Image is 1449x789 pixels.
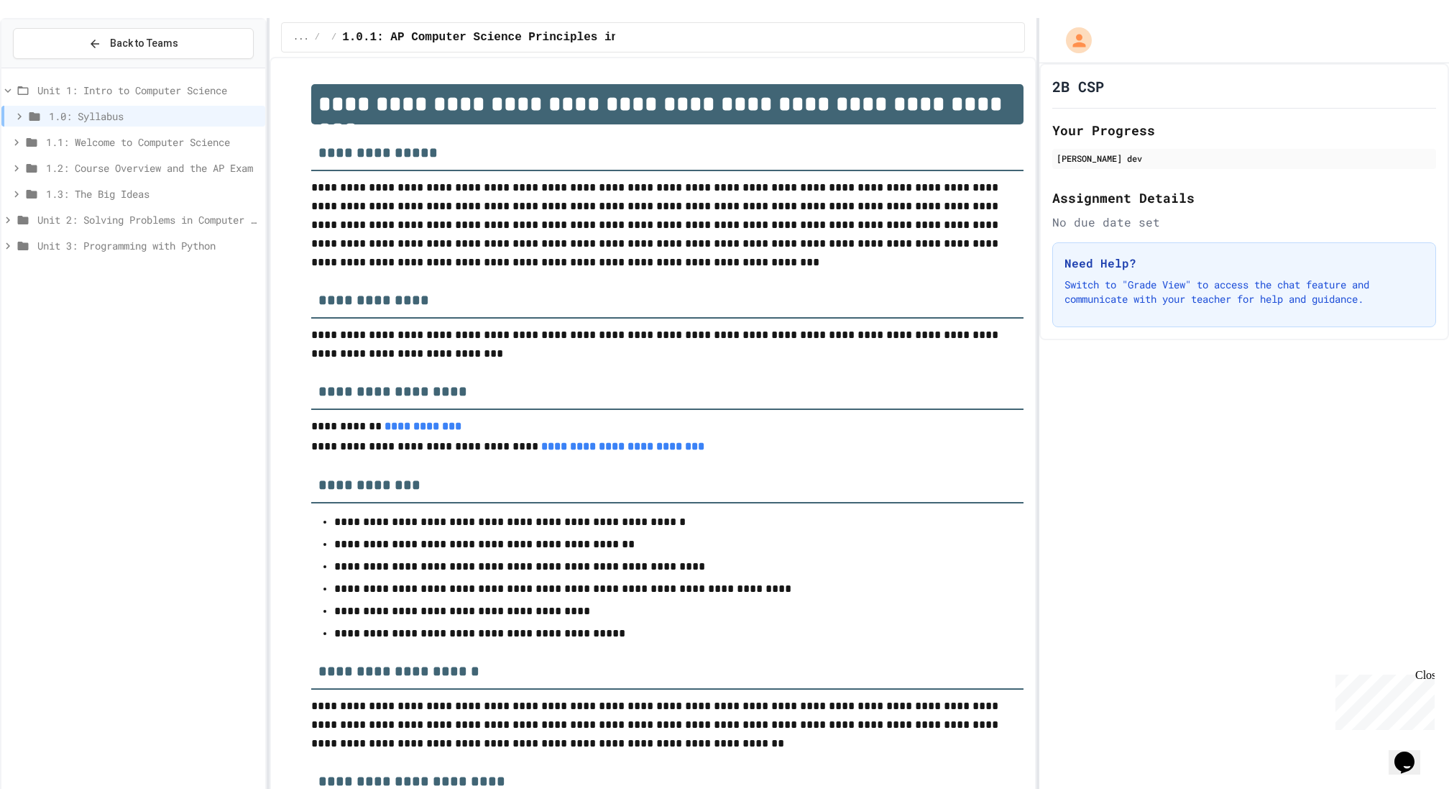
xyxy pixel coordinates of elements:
h2: Your Progress [1052,120,1436,140]
span: Unit 3: Programming with Python [37,238,259,253]
h1: 2B CSP [1052,76,1104,96]
p: Switch to "Grade View" to access the chat feature and communicate with your teacher for help and ... [1064,278,1424,306]
div: My Account [1051,24,1095,57]
div: No due date set [1052,214,1436,231]
div: [PERSON_NAME] dev [1057,152,1432,165]
span: Unit 1: Intro to Computer Science [37,83,259,98]
span: Unit 2: Solving Problems in Computer Science [37,212,259,227]
span: 1.0: Syllabus [49,109,259,124]
span: / [315,32,320,43]
h3: Need Help? [1064,255,1424,272]
span: ... [293,32,309,43]
iframe: chat widget [1330,669,1435,730]
span: 1.0.1: AP Computer Science Principles in Python Course Syllabus [342,29,777,46]
span: / [331,32,336,43]
div: Chat with us now!Close [6,6,99,91]
h2: Assignment Details [1052,188,1436,208]
span: 1.1: Welcome to Computer Science [46,134,259,150]
iframe: chat widget [1389,731,1435,775]
button: Back to Teams [13,28,254,59]
span: 1.3: The Big Ideas [46,186,259,201]
span: Back to Teams [110,36,178,51]
span: 1.2: Course Overview and the AP Exam [46,160,259,175]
